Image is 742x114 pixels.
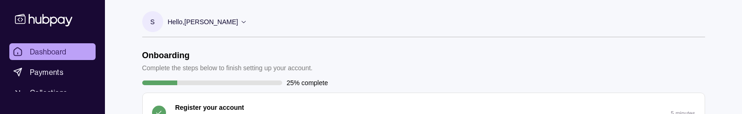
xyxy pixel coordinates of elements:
p: Hello, [PERSON_NAME] [168,17,238,27]
a: Collections [9,84,96,101]
h1: Onboarding [142,50,313,60]
p: Register your account [175,102,244,113]
span: Payments [30,67,63,78]
span: Dashboard [30,46,67,57]
span: Collections [30,87,67,98]
p: Complete the steps below to finish setting up your account. [142,63,313,73]
p: S [150,17,154,27]
a: Dashboard [9,43,96,60]
a: Payments [9,64,96,80]
p: 25% complete [287,78,328,88]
